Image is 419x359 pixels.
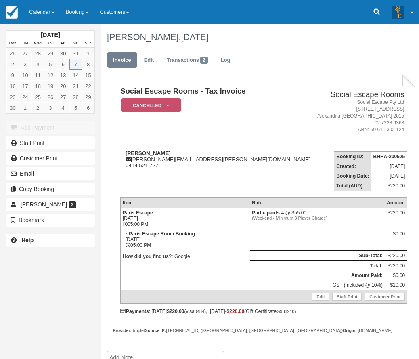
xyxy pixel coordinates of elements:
[252,216,383,220] em: (Weekend - Minimum 3 Player Charge)
[6,136,95,149] a: Staff Print
[250,271,385,280] th: Amount Paid:
[82,103,94,113] a: 6
[19,103,31,113] a: 1
[387,231,405,243] div: $0.00
[316,99,404,134] address: Social Escape Pty Ltd [STREET_ADDRESS] Alexandria [GEOGRAPHIC_DATA] 2015 02 7228 9363 ABN: 69 611...
[385,197,407,208] th: Amount
[19,48,31,59] a: 27
[41,31,60,38] strong: [DATE]
[167,309,184,314] strong: $220.00
[57,70,69,81] a: 13
[6,103,19,113] a: 30
[385,250,407,260] td: $220.00
[161,52,214,68] a: Transactions2
[31,70,44,81] a: 11
[250,197,385,208] th: Rate
[57,92,69,103] a: 27
[120,208,250,229] td: [DATE] 05:00 PM
[6,70,19,81] a: 9
[57,103,69,113] a: 4
[385,260,407,271] td: $220.00
[69,48,82,59] a: 31
[82,81,94,92] a: 22
[113,328,132,333] strong: Provider:
[82,92,94,103] a: 29
[250,208,385,229] td: 4 @ $55.00
[373,154,405,160] strong: BHHA-200525
[69,201,76,208] span: 2
[21,237,34,244] b: Help
[19,92,31,103] a: 24
[123,254,172,259] strong: How did you find us?
[57,59,69,70] a: 6
[126,150,171,156] strong: [PERSON_NAME]
[31,48,44,59] a: 28
[123,210,153,216] strong: Paris Escape
[6,183,95,195] button: Copy Booking
[120,309,149,314] strong: Payments
[385,280,407,290] td: $20.00
[6,81,19,92] a: 16
[69,70,82,81] a: 14
[123,252,248,260] p: : Google
[44,81,57,92] a: 19
[57,48,69,59] a: 30
[334,181,371,191] th: Total (AUD):
[250,250,385,260] th: Sub-Total:
[371,181,407,191] td: $220.00
[250,280,385,290] td: GST (Included @ 10%)
[31,81,44,92] a: 18
[44,39,57,48] th: Thu
[69,92,82,103] a: 28
[200,57,208,64] span: 2
[57,81,69,92] a: 20
[21,201,67,208] span: [PERSON_NAME]
[31,39,44,48] th: Wed
[6,39,19,48] th: Mon
[387,210,405,222] div: $220.00
[181,32,208,42] span: [DATE]
[312,293,329,301] a: Edit
[145,328,166,333] strong: Source IP:
[277,309,294,314] small: G933210
[44,70,57,81] a: 12
[31,92,44,103] a: 25
[44,92,57,103] a: 26
[343,328,355,333] strong: Origin
[57,39,69,48] th: Fri
[6,121,95,134] button: Add Payment
[120,87,313,96] h1: Social Escape Rooms - Tax Invoice
[120,150,313,168] div: [PERSON_NAME][EMAIL_ADDRESS][PERSON_NAME][DOMAIN_NAME] 0414 521 727
[6,214,95,227] button: Bookmark
[316,90,404,99] h2: Social Escape Rooms
[82,48,94,59] a: 1
[113,328,415,334] div: droplet [TECHNICAL_ID] ([GEOGRAPHIC_DATA], [GEOGRAPHIC_DATA], [GEOGRAPHIC_DATA]) : [DOMAIN_NAME]
[6,152,95,165] a: Customer Print
[6,198,95,211] a: [PERSON_NAME] 2
[120,197,250,208] th: Item
[31,59,44,70] a: 4
[195,309,204,314] small: 0484
[392,6,404,19] img: A3
[6,92,19,103] a: 23
[215,52,237,68] a: Log
[334,162,371,171] th: Created:
[334,171,371,181] th: Booking Date:
[44,59,57,70] a: 5
[129,231,195,237] strong: Paris Escape Room Booking
[69,59,82,70] a: 7
[385,271,407,280] td: $0.00
[6,6,18,19] img: checkfront-main-nav-mini-logo.png
[6,167,95,180] button: Email
[365,293,405,301] a: Customer Print
[19,59,31,70] a: 3
[19,70,31,81] a: 10
[334,151,371,162] th: Booking ID:
[138,52,160,68] a: Edit
[120,309,407,314] div: : [DATE] (visa ), [DATE] (Gift Certificate )
[82,59,94,70] a: 8
[371,162,407,171] td: [DATE]
[120,229,250,250] td: [DATE] 05:00 PM
[82,70,94,81] a: 15
[107,52,137,68] a: Invoice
